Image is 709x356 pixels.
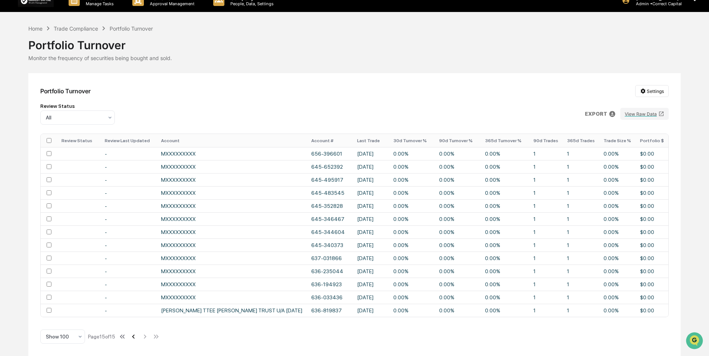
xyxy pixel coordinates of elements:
[7,57,21,71] img: 1746055101610-c473b297-6a78-478c-a979-82029cc54cd1
[636,199,668,212] td: $0.00
[636,252,668,265] td: $0.00
[563,160,599,173] td: 1
[636,160,668,173] td: $0.00
[435,212,480,225] td: 0.00%
[636,291,668,304] td: $0.00
[353,304,389,317] td: [DATE]
[480,265,529,278] td: 0.00%
[389,252,435,265] td: 0.00%
[4,105,50,119] a: 🔎Data Lookup
[636,238,668,252] td: $0.00
[54,95,60,101] div: 🗄️
[599,212,636,225] td: 0.00%
[529,212,563,225] td: 1
[529,160,563,173] td: 1
[307,278,353,291] td: 636-194923
[389,212,435,225] td: 0.00%
[100,238,157,252] td: -
[307,186,353,199] td: 645-483545
[157,186,307,199] td: MXXXXXXXXX
[157,265,307,278] td: MXXXXXXXXX
[100,212,157,225] td: -
[563,134,599,147] th: 365d Trades
[599,199,636,212] td: 0.00%
[599,238,636,252] td: 0.00%
[353,291,389,304] td: [DATE]
[307,304,353,317] td: 636-819837
[100,186,157,199] td: -
[157,252,307,265] td: MXXXXXXXXX
[529,147,563,160] td: 1
[353,225,389,238] td: [DATE]
[389,173,435,186] td: 0.00%
[127,59,136,68] button: Start new chat
[15,94,48,102] span: Preclearance
[157,160,307,173] td: MXXXXXXXXX
[353,238,389,252] td: [DATE]
[389,304,435,317] td: 0.00%
[353,186,389,199] td: [DATE]
[389,225,435,238] td: 0.00%
[389,265,435,278] td: 0.00%
[599,147,636,160] td: 0.00%
[435,278,480,291] td: 0.00%
[599,186,636,199] td: 0.00%
[599,291,636,304] td: 0.00%
[100,278,157,291] td: -
[529,199,563,212] td: 1
[307,160,353,173] td: 645-652392
[307,291,353,304] td: 636-033436
[529,225,563,238] td: 1
[389,291,435,304] td: 0.00%
[307,238,353,252] td: 645-340373
[353,199,389,212] td: [DATE]
[529,265,563,278] td: 1
[563,199,599,212] td: 1
[480,147,529,160] td: 0.00%
[353,278,389,291] td: [DATE]
[389,160,435,173] td: 0.00%
[25,57,122,65] div: Start new chat
[100,173,157,186] td: -
[480,225,529,238] td: 0.00%
[435,265,480,278] td: 0.00%
[74,127,90,132] span: Pylon
[563,291,599,304] td: 1
[157,225,307,238] td: MXXXXXXXXX
[389,186,435,199] td: 0.00%
[100,225,157,238] td: -
[435,199,480,212] td: 0.00%
[28,25,42,32] div: Home
[599,160,636,173] td: 0.00%
[529,173,563,186] td: 1
[157,147,307,160] td: MXXXXXXXXX
[529,134,563,147] th: 90d Trades
[563,238,599,252] td: 1
[480,238,529,252] td: 0.00%
[353,134,389,147] th: Last Trade
[435,186,480,199] td: 0.00%
[100,147,157,160] td: -
[563,304,599,317] td: 1
[157,278,307,291] td: MXXXXXXXXX
[110,25,153,32] div: Portfolio Turnover
[389,134,435,147] th: 30d Turnover %
[307,147,353,160] td: 656-396601
[100,291,157,304] td: -
[353,212,389,225] td: [DATE]
[100,199,157,212] td: -
[157,238,307,252] td: MXXXXXXXXX
[100,265,157,278] td: -
[563,212,599,225] td: 1
[389,238,435,252] td: 0.00%
[100,252,157,265] td: -
[599,225,636,238] td: 0.00%
[353,147,389,160] td: [DATE]
[563,278,599,291] td: 1
[435,238,480,252] td: 0.00%
[529,252,563,265] td: 1
[157,304,307,317] td: [PERSON_NAME] TTEE [PERSON_NAME] TRUST U/A [DATE]
[353,160,389,173] td: [DATE]
[157,173,307,186] td: MXXXXXXXXX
